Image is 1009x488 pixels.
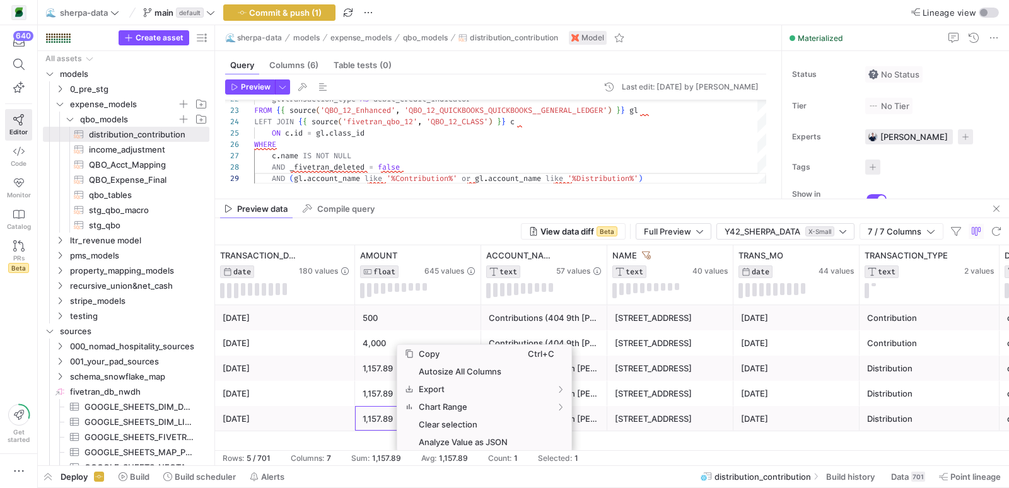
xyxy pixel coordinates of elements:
[5,172,32,204] a: Monitor
[334,61,392,69] span: Table tests
[46,8,55,17] span: 🌊
[867,356,992,381] div: Distribution
[272,128,281,138] span: ON
[5,235,32,278] a: PRsBeta
[400,30,451,45] button: qbo_models
[276,151,281,161] span: .
[616,105,621,115] span: }
[626,267,643,276] span: TEXT
[43,384,209,399] div: Press SPACE to select this row.
[43,4,122,21] button: 🌊sherpa-data
[865,66,923,83] button: No statusNo Status
[312,117,338,127] span: source
[70,264,207,278] span: property_mapping_models
[223,4,335,21] button: Commit & push (1)
[43,369,209,384] div: Press SPACE to select this row.
[5,30,32,53] button: 640
[891,472,909,482] span: Data
[225,173,239,184] div: 29
[43,127,209,142] a: distribution_contribution​​​​​​​​​​
[11,160,26,167] span: Code
[316,128,325,138] span: gl
[826,472,875,482] span: Build history
[298,117,303,127] span: {
[868,69,919,79] span: No Status
[439,454,468,463] div: 1,157.89
[615,407,726,431] div: [STREET_ADDRESS]
[880,132,948,142] span: [PERSON_NAME]
[220,250,296,260] span: TRANSACTION_DATE
[223,454,244,463] div: Rows:
[615,331,726,356] div: [STREET_ADDRESS]
[43,96,209,112] div: Press SPACE to select this row.
[329,128,365,138] span: class_id
[43,172,209,187] a: QBO_Expense_Final​​​​​​​​​​
[13,254,25,262] span: PRs
[43,248,209,263] div: Press SPACE to select this row.
[60,67,207,81] span: models
[8,428,30,443] span: Get started
[622,83,759,91] div: Last edit: [DATE] by [PERSON_NAME]
[254,117,272,127] span: LEFT
[43,339,209,354] div: Press SPACE to select this row.
[867,407,992,431] div: Distribution
[644,226,691,236] span: Full Preview
[692,267,728,276] span: 40 values
[43,429,209,444] a: GOOGLE_SHEETS_FIVETRAN_AUDIT​​​​​​​​​
[865,250,948,260] span: TRANSACTION_TYPE
[792,132,855,141] span: Experts
[568,173,638,183] span: '%Distribution%'
[7,223,31,230] span: Catalog
[237,33,282,42] span: sherpa-data
[556,267,590,276] span: 57 values
[223,331,347,356] div: [DATE]
[475,173,484,183] span: gl
[5,2,32,23] a: https://storage.googleapis.com/y42-prod-data-exchange/images/8zH7NGsoioThIsGoE9TeuKf062YnnTrmQ10g...
[290,30,323,45] button: models
[455,30,561,45] button: distribution_contribution
[289,128,294,138] span: .
[868,101,909,111] span: No Tier
[155,8,173,18] span: main
[293,33,320,42] span: models
[70,369,207,384] span: schema_snowflake_map
[351,454,370,463] div: Sum:
[414,415,528,433] span: Clear selection
[70,279,207,293] span: recursive_union&net_cash
[363,306,474,330] div: 500
[225,139,239,150] div: 26
[89,158,195,172] span: QBO_Acct_Mapping​​​​​​​​​​
[363,331,474,356] div: 4,000
[43,308,209,323] div: Press SPACE to select this row.
[5,109,32,141] a: Editor
[607,105,612,115] span: )
[43,444,209,460] div: Press SPACE to select this row.
[5,204,32,235] a: Catalog
[317,205,375,213] span: Compile query
[43,142,209,157] div: Press SPACE to select this row.
[414,363,528,380] span: Autosize All Columns
[714,472,811,482] span: distribution_contribution
[325,128,329,138] span: .
[176,8,204,18] span: default
[865,98,913,114] button: No tierNo Tier
[43,444,209,460] a: GOOGLE_SHEETS_MAP_PROPERTY_MAPPING​​​​​​​​​
[538,454,572,463] div: Selected:
[70,354,207,369] span: 001_your_pad_sources
[741,407,852,431] div: [DATE]
[85,400,195,414] span: GOOGLE_SHEETS_DIM_DATE​​​​​​​​​
[43,354,209,369] div: Press SPACE to select this row.
[489,331,600,356] div: Contributions (404 9th [PERSON_NAME])
[43,187,209,202] div: Press SPACE to select this row.
[792,102,855,110] span: Tier
[417,117,422,127] span: ,
[426,117,488,127] span: 'QBO_12_CLASS'
[269,61,318,69] span: Columns
[85,460,195,475] span: GOOGLE_SHEETS_NECTAR_LOANS​​​​​​​​​
[597,226,617,236] span: Beta
[369,162,373,172] span: =
[414,345,528,363] span: Copy
[868,101,878,111] img: No tier
[43,233,209,248] div: Press SPACE to select this row.
[136,33,184,42] span: Create asset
